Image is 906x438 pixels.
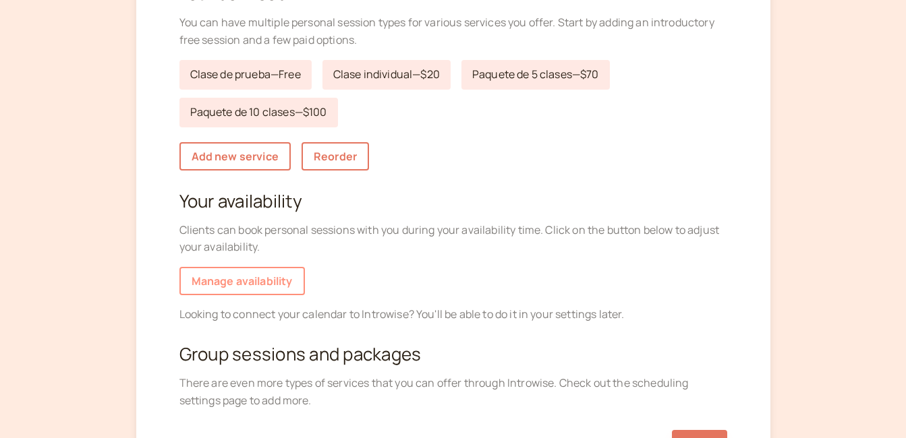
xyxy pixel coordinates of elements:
[839,373,906,438] iframe: Chat Widget
[179,14,727,49] div: You can have multiple personal session types for various services you offer. Start by adding an i...
[179,344,727,364] h2: Group sessions and packages
[302,142,369,170] a: Reorder
[179,375,727,410] div: There are even more types of services that you can offer through Introwise. Check out the schedul...
[179,98,338,127] a: Paquete de 10 clases—$100
[179,222,727,257] div: Clients can book personal sessions with you during your availability time. Click on the button be...
[179,191,727,211] h2: Your availability
[322,60,451,90] a: Clase individual—$20
[461,60,610,90] a: Paquete de 5 clases—$70
[179,142,291,170] a: Add new service
[179,267,305,295] a: Manage availability
[179,306,727,323] div: Looking to connect your calendar to Introwise? You'll be able to do it in your settings later.
[179,60,312,90] a: Clase de prueba—Free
